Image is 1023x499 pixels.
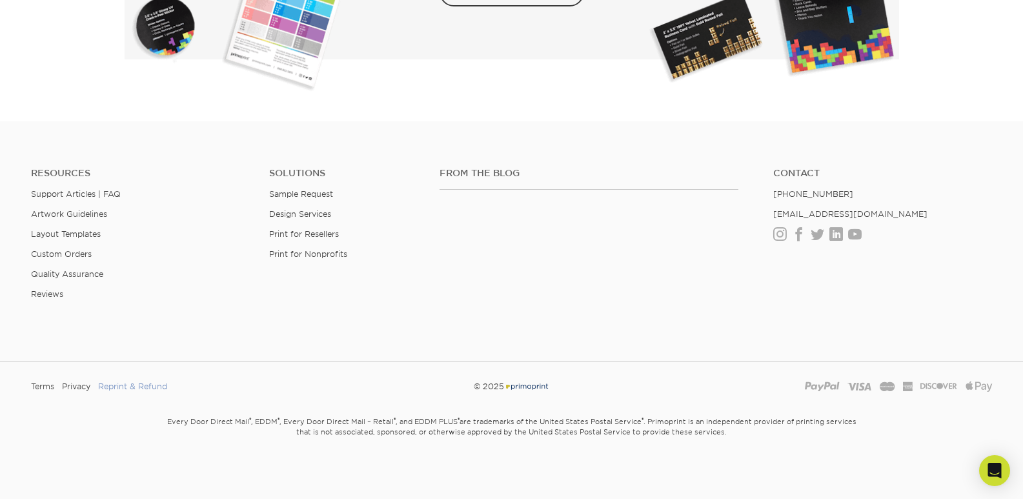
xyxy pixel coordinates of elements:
a: Print for Nonprofits [269,249,347,259]
div: © 2025 [348,377,674,396]
a: Support Articles | FAQ [31,189,121,199]
a: Terms [31,377,54,396]
h4: From the Blog [440,168,738,179]
sup: ® [278,416,279,423]
a: Custom Orders [31,249,92,259]
a: Layout Templates [31,229,101,239]
a: [EMAIL_ADDRESS][DOMAIN_NAME] [773,209,927,219]
a: Sample Request [269,189,333,199]
a: Artwork Guidelines [31,209,107,219]
a: Privacy [62,377,90,396]
img: Primoprint [504,382,549,391]
sup: ® [249,416,251,423]
div: Open Intercom Messenger [979,455,1010,486]
a: Reviews [31,289,63,299]
h4: Solutions [269,168,420,179]
sup: ® [458,416,460,423]
small: Every Door Direct Mail , EDDM , Every Door Direct Mail – Retail , and EDDM PLUS are trademarks of... [134,412,889,469]
a: Design Services [269,209,331,219]
sup: ® [642,416,643,423]
a: Quality Assurance [31,269,103,279]
a: Print for Resellers [269,229,339,239]
a: [PHONE_NUMBER] [773,189,853,199]
a: Reprint & Refund [98,377,167,396]
a: Contact [773,168,992,179]
sup: ® [394,416,396,423]
h4: Resources [31,168,250,179]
